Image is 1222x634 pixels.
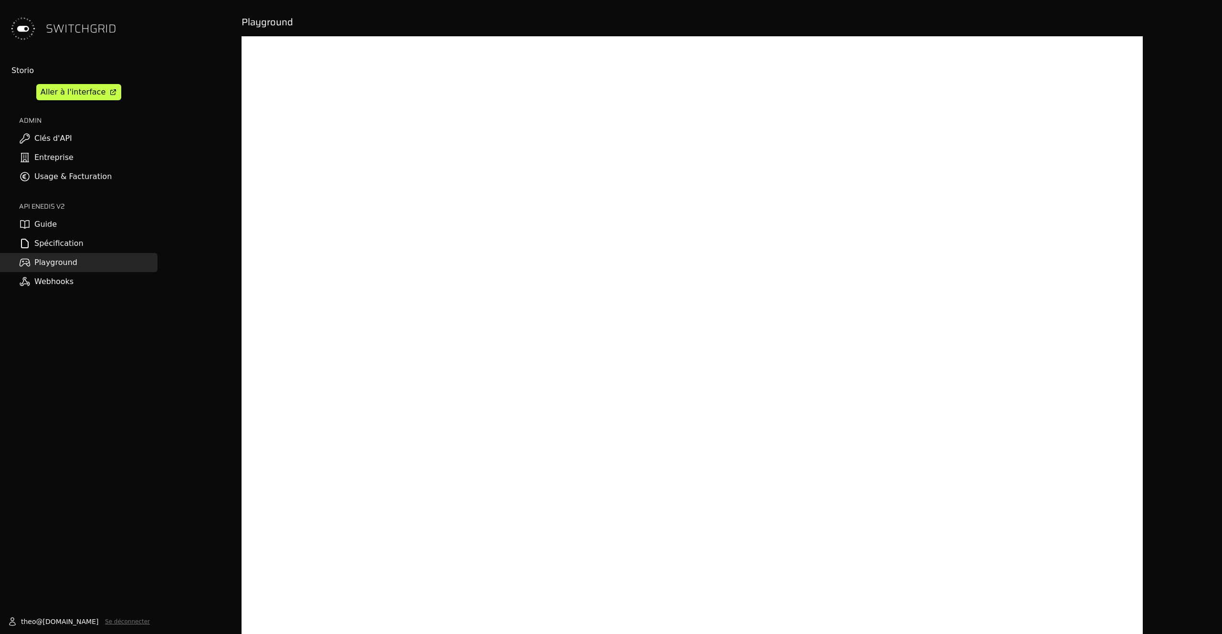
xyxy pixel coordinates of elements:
[242,15,1143,29] h2: Playground
[41,86,105,98] div: Aller à l'interface
[36,84,121,100] a: Aller à l'interface
[36,617,43,626] span: @
[105,618,150,625] button: Se déconnecter
[11,65,158,76] div: Storio
[21,617,36,626] span: theo
[19,116,158,125] h2: ADMIN
[19,201,158,211] h2: API ENEDIS v2
[8,13,38,44] img: Switchgrid Logo
[43,617,99,626] span: [DOMAIN_NAME]
[46,21,116,36] span: SWITCHGRID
